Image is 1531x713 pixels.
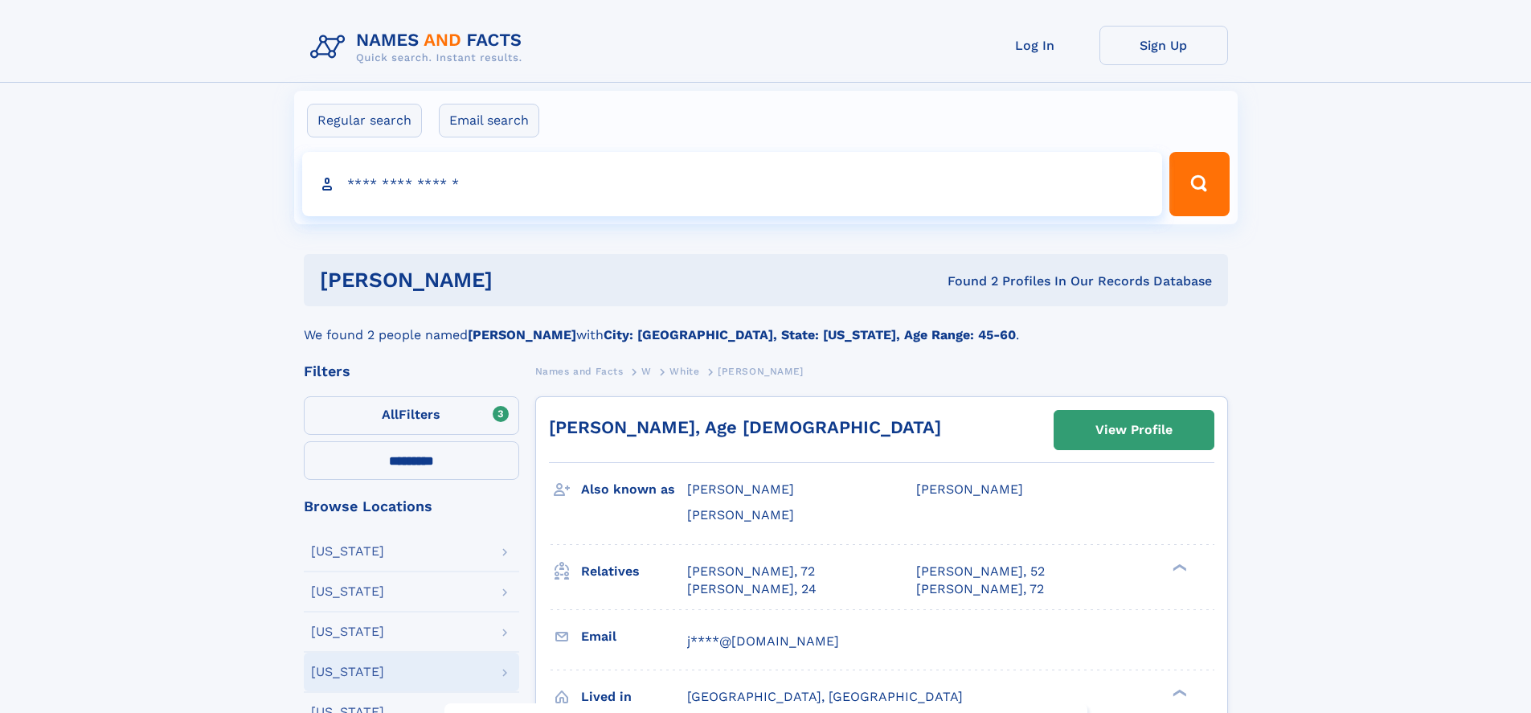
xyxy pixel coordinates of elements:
div: [US_STATE] [311,625,384,638]
a: Sign Up [1099,26,1228,65]
div: View Profile [1095,412,1173,449]
a: White [669,361,699,381]
button: Search Button [1169,152,1229,216]
a: [PERSON_NAME], 24 [687,580,817,598]
div: [US_STATE] [311,666,384,678]
div: We found 2 people named with . [304,306,1228,345]
div: ❯ [1169,687,1188,698]
span: W [641,366,652,377]
a: View Profile [1054,411,1214,449]
b: [PERSON_NAME] [468,327,576,342]
span: All [382,407,399,422]
h3: Email [581,623,687,650]
div: ❯ [1169,562,1188,572]
span: [PERSON_NAME] [687,507,794,522]
h3: Also known as [581,476,687,503]
div: Browse Locations [304,499,519,514]
span: [PERSON_NAME] [687,481,794,497]
a: Log In [971,26,1099,65]
label: Filters [304,396,519,435]
label: Email search [439,104,539,137]
b: City: [GEOGRAPHIC_DATA], State: [US_STATE], Age Range: 45-60 [604,327,1016,342]
a: [PERSON_NAME], Age [DEMOGRAPHIC_DATA] [549,417,941,437]
a: [PERSON_NAME], 72 [687,563,815,580]
img: Logo Names and Facts [304,26,535,69]
a: W [641,361,652,381]
h1: [PERSON_NAME] [320,270,720,290]
div: Filters [304,364,519,379]
h3: Lived in [581,683,687,711]
span: [PERSON_NAME] [916,481,1023,497]
div: Found 2 Profiles In Our Records Database [720,272,1212,290]
span: White [669,366,699,377]
a: [PERSON_NAME], 52 [916,563,1045,580]
input: search input [302,152,1163,216]
span: [GEOGRAPHIC_DATA], [GEOGRAPHIC_DATA] [687,689,963,704]
label: Regular search [307,104,422,137]
div: [US_STATE] [311,545,384,558]
h3: Relatives [581,558,687,585]
div: [US_STATE] [311,585,384,598]
span: [PERSON_NAME] [718,366,804,377]
a: [PERSON_NAME], 72 [916,580,1044,598]
a: Names and Facts [535,361,624,381]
